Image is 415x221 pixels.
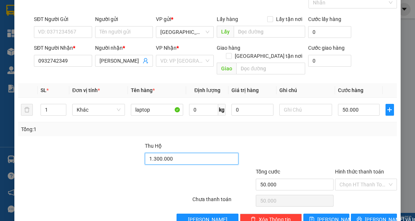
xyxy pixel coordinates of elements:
span: phone [51,49,56,54]
span: kg [218,104,226,116]
span: Lấy [217,26,234,38]
div: Tổng: 1 [21,125,161,133]
input: Dọc đường [234,26,305,38]
span: Khác [77,104,121,115]
div: VP gửi [156,15,214,23]
span: Lấy tận nơi [273,15,305,23]
img: logo.jpg [4,4,29,29]
span: Sài Gòn [160,27,209,38]
span: SL [41,87,46,93]
span: Đơn vị tính [72,87,100,93]
div: SĐT Người Gửi [34,15,92,23]
input: VD: Bàn, Ghế [131,104,184,116]
label: Hình thức thanh toán [335,169,384,175]
input: Cước lấy hàng [308,26,351,38]
span: Tổng cước [256,169,280,175]
span: Cước hàng [338,87,363,93]
th: Ghi chú [276,83,335,98]
span: plus [386,107,393,113]
span: Giao [217,63,236,74]
button: delete [21,104,33,116]
input: 0 [231,104,273,116]
label: Cước lấy hàng [308,16,341,22]
div: Người gửi [95,15,153,23]
span: Tên hàng [131,87,155,93]
li: VP [PERSON_NAME] [51,31,98,39]
button: plus [386,104,394,116]
span: Định lượng [194,87,220,93]
li: Nhà xe Tiến Đạt [4,4,107,18]
span: Lấy hàng [217,16,238,22]
div: Chưa thanh toán [192,195,255,208]
span: [GEOGRAPHIC_DATA] tận nơi [232,52,305,60]
label: Cước giao hàng [308,45,345,51]
b: 0325384623 [57,49,87,55]
div: Người nhận [95,44,153,52]
span: user-add [143,58,149,64]
span: environment [51,41,56,46]
input: Cước giao hàng [308,55,351,67]
span: Giao hàng [217,45,240,51]
span: Thu Hộ [145,143,162,149]
b: Chợ Tiên Thuỷ [57,41,91,46]
span: Giá trị hàng [231,87,259,93]
div: SĐT Người Nhận [34,44,92,52]
span: VP Nhận [156,45,177,51]
input: Ghi Chú [279,104,332,116]
li: VP [GEOGRAPHIC_DATA] [4,31,51,56]
input: Dọc đường [236,63,305,74]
